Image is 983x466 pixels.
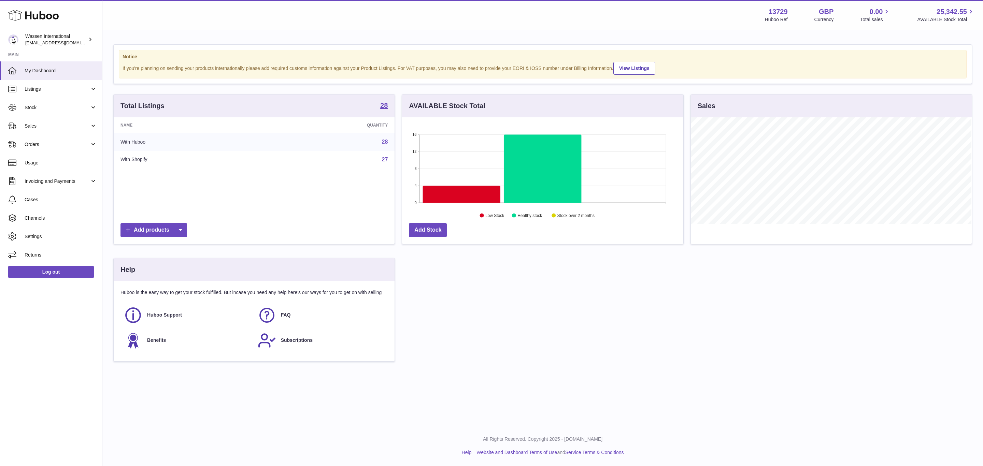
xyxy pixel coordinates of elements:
[25,40,100,45] span: [EMAIL_ADDRESS][DOMAIN_NAME]
[814,16,834,23] div: Currency
[819,7,834,16] strong: GBP
[937,7,967,16] span: 25,342.55
[123,61,963,75] div: If you're planning on sending your products internationally please add required customs informati...
[281,337,313,344] span: Subscriptions
[25,141,90,148] span: Orders
[25,86,90,92] span: Listings
[769,7,788,16] strong: 13729
[120,101,165,111] h3: Total Listings
[413,149,417,154] text: 12
[917,7,975,23] a: 25,342.55 AVAILABLE Stock Total
[25,252,97,258] span: Returns
[114,117,265,133] th: Name
[124,306,251,324] a: Huboo Support
[380,102,388,110] a: 28
[409,223,447,237] a: Add Stock
[25,104,90,111] span: Stock
[124,331,251,350] a: Benefits
[114,151,265,169] td: With Shopify
[698,101,715,111] h3: Sales
[860,16,891,23] span: Total sales
[25,123,90,129] span: Sales
[25,178,90,185] span: Invoicing and Payments
[380,102,388,109] strong: 28
[415,201,417,205] text: 0
[147,312,182,318] span: Huboo Support
[25,160,97,166] span: Usage
[120,289,388,296] p: Huboo is the easy way to get your stock fulfilled. But incase you need any help here's our ways f...
[258,331,385,350] a: Subscriptions
[108,436,978,442] p: All Rights Reserved. Copyright 2025 - [DOMAIN_NAME]
[258,306,385,324] a: FAQ
[565,450,624,455] a: Service Terms & Conditions
[265,117,395,133] th: Quantity
[382,139,388,145] a: 28
[25,33,87,46] div: Wassen International
[415,184,417,188] text: 4
[25,233,97,240] span: Settings
[870,7,883,16] span: 0.00
[917,16,975,23] span: AVAILABLE Stock Total
[123,54,963,60] strong: Notice
[120,265,135,274] h3: Help
[415,166,417,171] text: 8
[25,215,97,221] span: Channels
[147,337,166,344] span: Benefits
[114,133,265,151] td: With Huboo
[474,449,624,456] li: and
[8,266,94,278] a: Log out
[25,196,97,203] span: Cases
[382,157,388,162] a: 27
[409,101,485,111] h3: AVAILABLE Stock Total
[413,132,417,136] text: 16
[462,450,472,455] a: Help
[8,34,18,45] img: internalAdmin-13729@internal.huboo.com
[120,223,187,237] a: Add products
[476,450,557,455] a: Website and Dashboard Terms of Use
[25,68,97,74] span: My Dashboard
[518,213,543,218] text: Healthy stock
[281,312,291,318] span: FAQ
[485,213,504,218] text: Low Stock
[860,7,891,23] a: 0.00 Total sales
[613,62,655,75] a: View Listings
[765,16,788,23] div: Huboo Ref
[557,213,595,218] text: Stock over 2 months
